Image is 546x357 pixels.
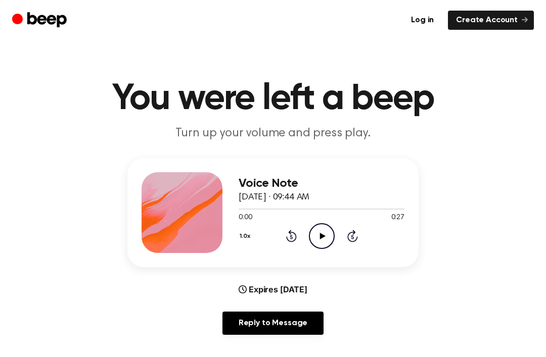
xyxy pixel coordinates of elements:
div: Expires [DATE] [239,283,307,295]
h1: You were left a beep [14,81,532,117]
span: 0:00 [239,213,252,223]
h3: Voice Note [239,177,404,190]
a: Log in [403,11,442,30]
button: 1.0x [239,228,254,245]
span: 0:27 [391,213,404,223]
a: Reply to Message [222,312,324,335]
span: [DATE] · 09:44 AM [239,193,309,202]
a: Create Account [448,11,534,30]
p: Turn up your volume and press play. [79,125,467,142]
a: Beep [12,11,69,30]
